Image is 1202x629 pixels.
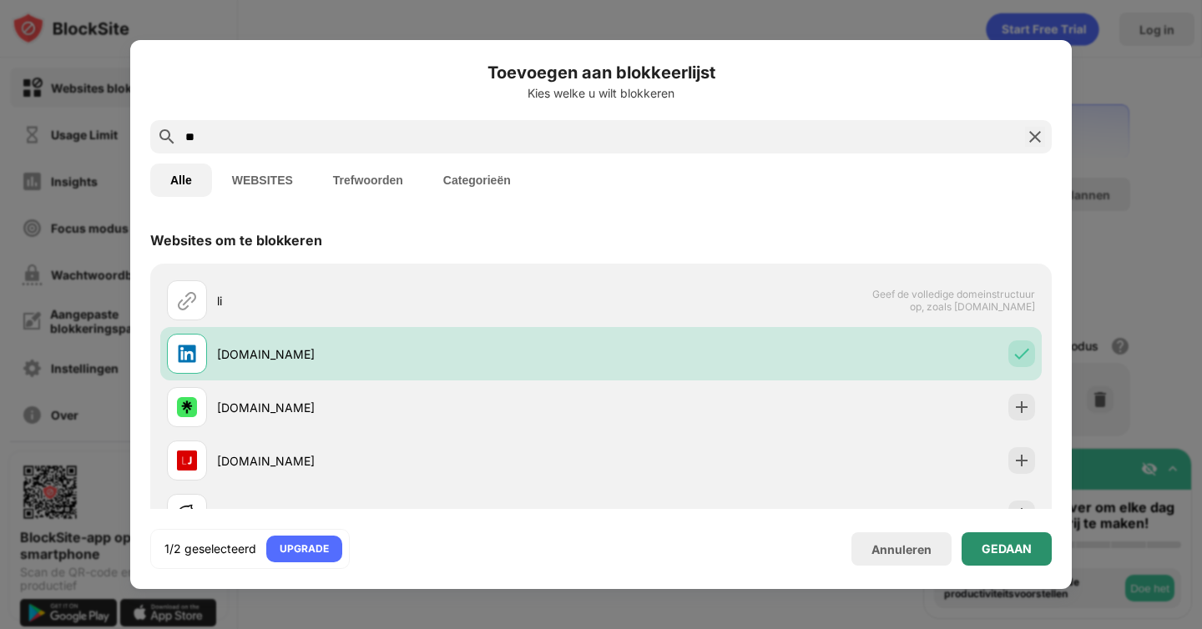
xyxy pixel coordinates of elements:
[157,127,177,147] img: search.svg
[177,450,197,470] img: favicons
[150,60,1052,85] h6: Toevoegen aan blokkeerlijst
[863,288,1035,313] span: Geef de volledige domeinstructuur op, zoals [DOMAIN_NAME]
[982,542,1032,556] div: GEDAAN
[1025,127,1045,147] img: search-close
[217,345,601,363] div: [DOMAIN_NAME]
[150,164,212,197] button: Alle
[217,399,601,416] div: [DOMAIN_NAME]
[177,504,197,524] img: favicons
[217,292,601,309] div: li
[177,290,197,310] img: url.svg
[212,164,313,197] button: WEBSITES
[313,164,423,197] button: Trefwoorden
[177,397,197,417] img: favicons
[217,452,601,470] div: [DOMAIN_NAME]
[217,506,601,523] div: [DOMAIN_NAME]
[164,541,256,557] div: 1/2 geselecteerd
[177,344,197,364] img: favicons
[150,87,1052,100] div: Kies welke u wilt blokkeren
[280,541,329,557] div: UPGRADE
[150,232,322,249] div: Websites om te blokkeren
[423,164,531,197] button: Categorieën
[871,542,932,556] div: Annuleren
